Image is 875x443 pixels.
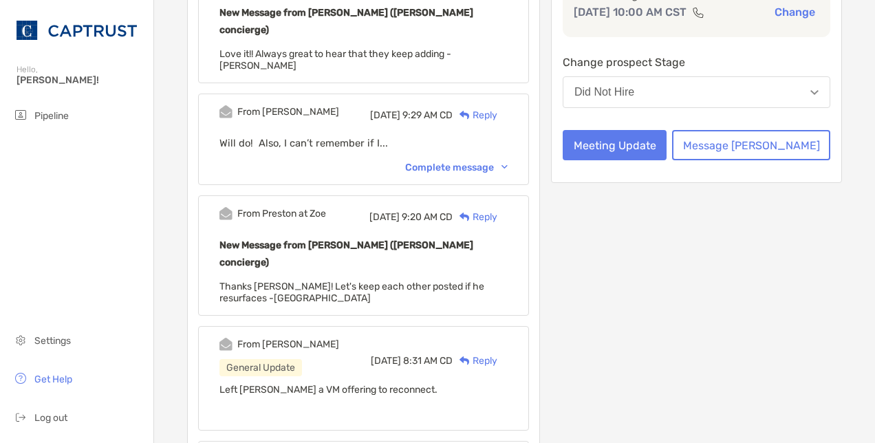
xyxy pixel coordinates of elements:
img: pipeline icon [12,107,29,123]
div: From [PERSON_NAME] [237,338,339,350]
p: Change prospect Stage [563,54,830,71]
div: General Update [219,359,302,376]
b: New Message from [PERSON_NAME] ([PERSON_NAME] concierge) [219,239,473,268]
div: Reply [453,354,497,368]
img: communication type [692,7,704,18]
div: Complete message [405,162,508,173]
div: From Preston at Zoe [237,208,326,219]
img: Reply icon [460,356,470,365]
button: Did Not Hire [563,76,830,108]
span: Will do! Also, I can’t remember if I... [219,137,388,149]
img: Open dropdown arrow [810,90,819,95]
span: Left [PERSON_NAME] a VM offering to reconnect. [219,384,437,396]
img: Event icon [219,338,233,351]
div: Did Not Hire [574,86,634,98]
img: logout icon [12,409,29,425]
span: [PERSON_NAME]! [17,74,145,86]
img: CAPTRUST Logo [17,6,137,55]
span: [DATE] [369,211,400,223]
span: 9:29 AM CD [402,109,453,121]
span: [DATE] [371,355,401,367]
button: Change [770,5,819,19]
span: Pipeline [34,110,69,122]
button: Meeting Update [563,130,667,160]
span: Settings [34,335,71,347]
img: Event icon [219,207,233,220]
span: [DATE] [370,109,400,121]
img: get-help icon [12,370,29,387]
img: settings icon [12,332,29,348]
img: Reply icon [460,111,470,120]
div: Reply [453,108,497,122]
p: [DATE] 10:00 AM CST [574,3,687,21]
span: Log out [34,412,67,424]
span: 8:31 AM CD [403,355,453,367]
div: From [PERSON_NAME] [237,106,339,118]
img: Event icon [219,105,233,118]
img: Reply icon [460,213,470,221]
b: New Message from [PERSON_NAME] ([PERSON_NAME] concierge) [219,7,473,36]
span: Get Help [34,374,72,385]
span: Love it!! Always great to hear that they keep adding -[PERSON_NAME] [219,48,451,72]
div: Reply [453,210,497,224]
span: 9:20 AM CD [402,211,453,223]
span: Thanks [PERSON_NAME]! Let's keep each other posted if he resurfaces -[GEOGRAPHIC_DATA] [219,281,484,304]
button: Message [PERSON_NAME] [672,130,830,160]
img: Chevron icon [501,165,508,169]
